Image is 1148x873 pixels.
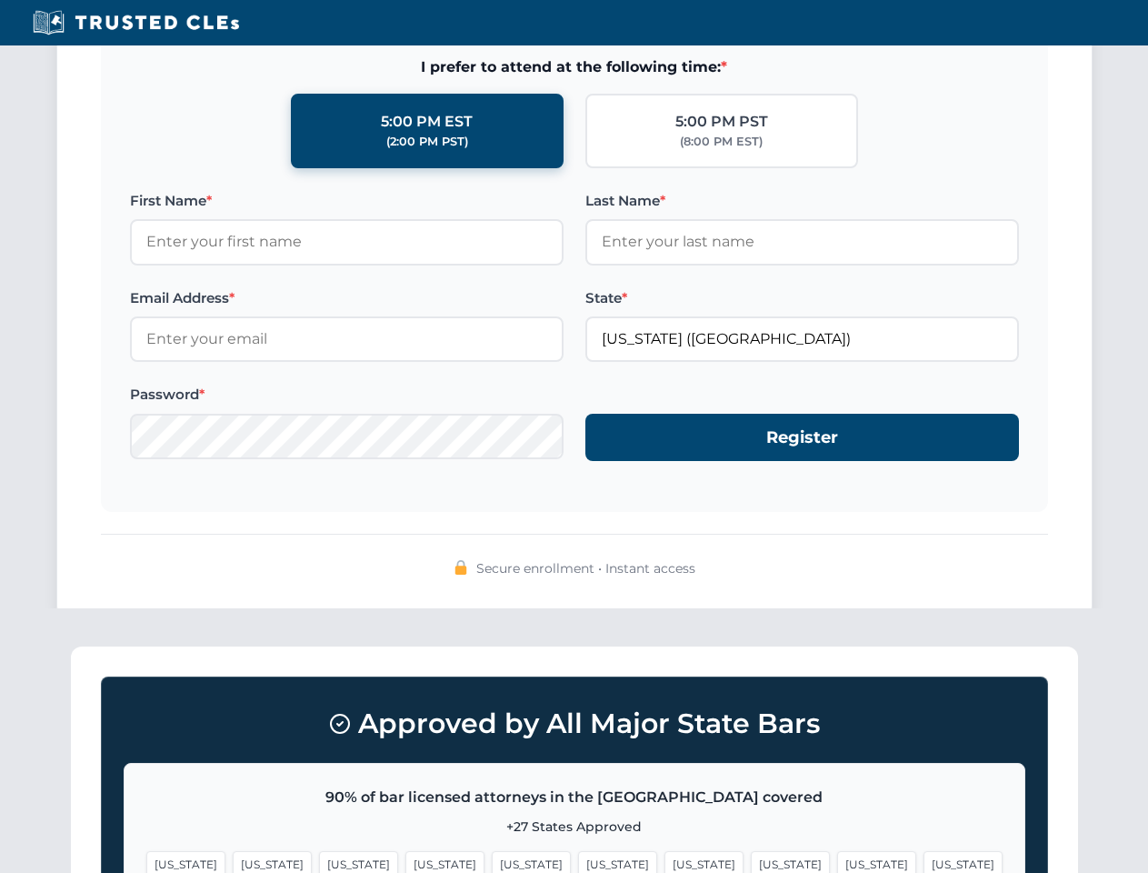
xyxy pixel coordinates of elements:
[585,190,1019,212] label: Last Name
[130,219,564,265] input: Enter your first name
[675,110,768,134] div: 5:00 PM PST
[680,133,763,151] div: (8:00 PM EST)
[130,316,564,362] input: Enter your email
[381,110,473,134] div: 5:00 PM EST
[585,219,1019,265] input: Enter your last name
[386,133,468,151] div: (2:00 PM PST)
[454,560,468,575] img: 🔒
[585,414,1019,462] button: Register
[130,287,564,309] label: Email Address
[130,384,564,406] label: Password
[146,786,1003,809] p: 90% of bar licensed attorneys in the [GEOGRAPHIC_DATA] covered
[130,55,1019,79] span: I prefer to attend at the following time:
[585,287,1019,309] label: State
[27,9,245,36] img: Trusted CLEs
[124,699,1025,748] h3: Approved by All Major State Bars
[130,190,564,212] label: First Name
[146,817,1003,837] p: +27 States Approved
[585,316,1019,362] input: California (CA)
[476,558,695,578] span: Secure enrollment • Instant access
